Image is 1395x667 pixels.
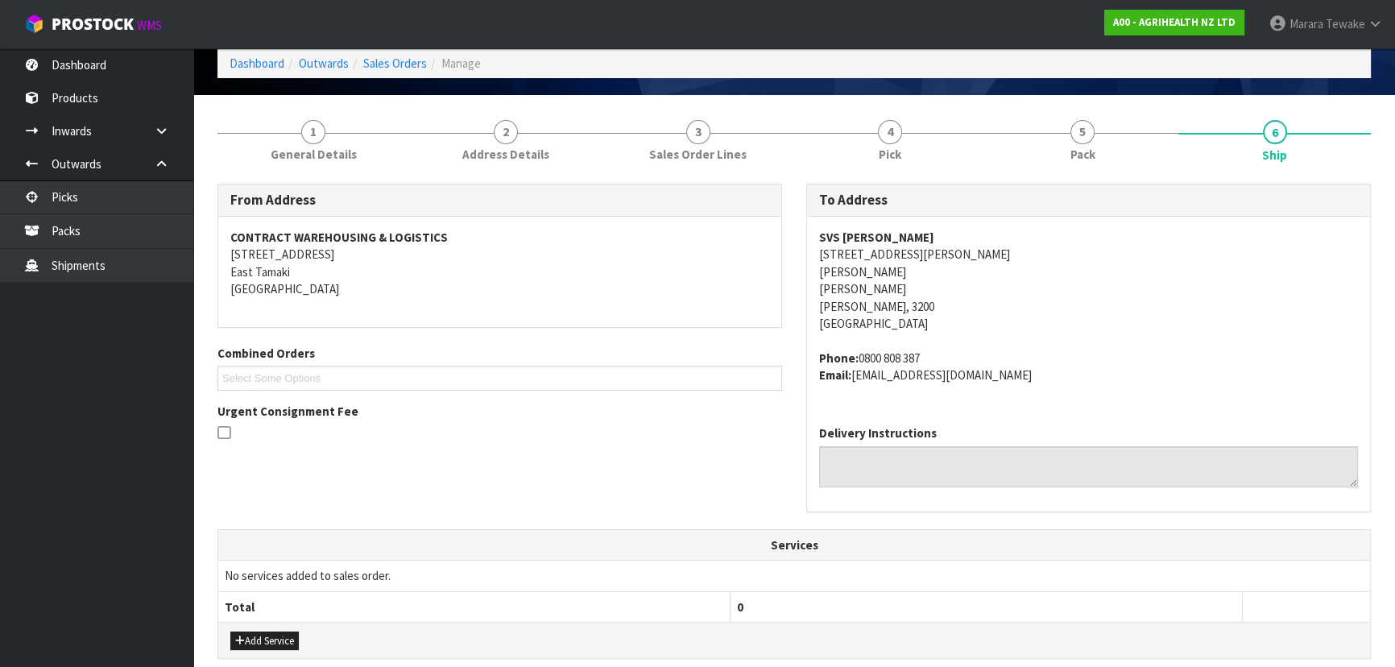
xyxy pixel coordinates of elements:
button: Add Service [230,632,299,651]
span: 4 [878,120,902,144]
strong: A00 - AGRIHEALTH NZ LTD [1113,15,1236,29]
a: Dashboard [230,56,284,71]
span: 2 [494,120,518,144]
span: 6 [1263,120,1287,144]
th: Services [218,530,1370,561]
span: 0 [737,599,743,615]
a: A00 - AGRIHEALTH NZ LTD [1104,10,1244,35]
span: 1 [301,120,325,144]
address: [STREET_ADDRESS][PERSON_NAME] [PERSON_NAME] [PERSON_NAME] [PERSON_NAME], 3200 [GEOGRAPHIC_DATA] [819,229,1358,333]
address: 0800 808 387 [EMAIL_ADDRESS][DOMAIN_NAME] [819,350,1358,384]
span: Sales Order Lines [649,146,747,163]
span: Pick [879,146,901,163]
span: 5 [1070,120,1095,144]
small: WMS [137,18,162,33]
label: Delivery Instructions [819,425,937,441]
img: cube-alt.png [24,14,44,34]
strong: SVS [PERSON_NAME] [819,230,934,245]
span: ProStock [52,14,134,35]
h3: From Address [230,193,769,208]
label: Urgent Consignment Fee [217,403,358,420]
strong: CONTRACT WAREHOUSING & LOGISTICS [230,230,448,245]
a: Outwards [299,56,349,71]
span: 3 [686,120,710,144]
span: General Details [271,146,357,163]
a: Sales Orders [363,56,427,71]
address: [STREET_ADDRESS] East Tamaki [GEOGRAPHIC_DATA] [230,229,769,298]
th: Total [218,591,731,622]
span: Tewake [1326,16,1365,31]
strong: phone [819,350,859,366]
span: Marara [1289,16,1323,31]
h3: To Address [819,193,1358,208]
td: No services added to sales order. [218,561,1370,591]
span: Address Details [462,146,549,163]
span: Manage [441,56,481,71]
span: Pack [1070,146,1095,163]
span: Ship [1262,147,1287,164]
strong: email [819,367,851,383]
label: Combined Orders [217,345,315,362]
